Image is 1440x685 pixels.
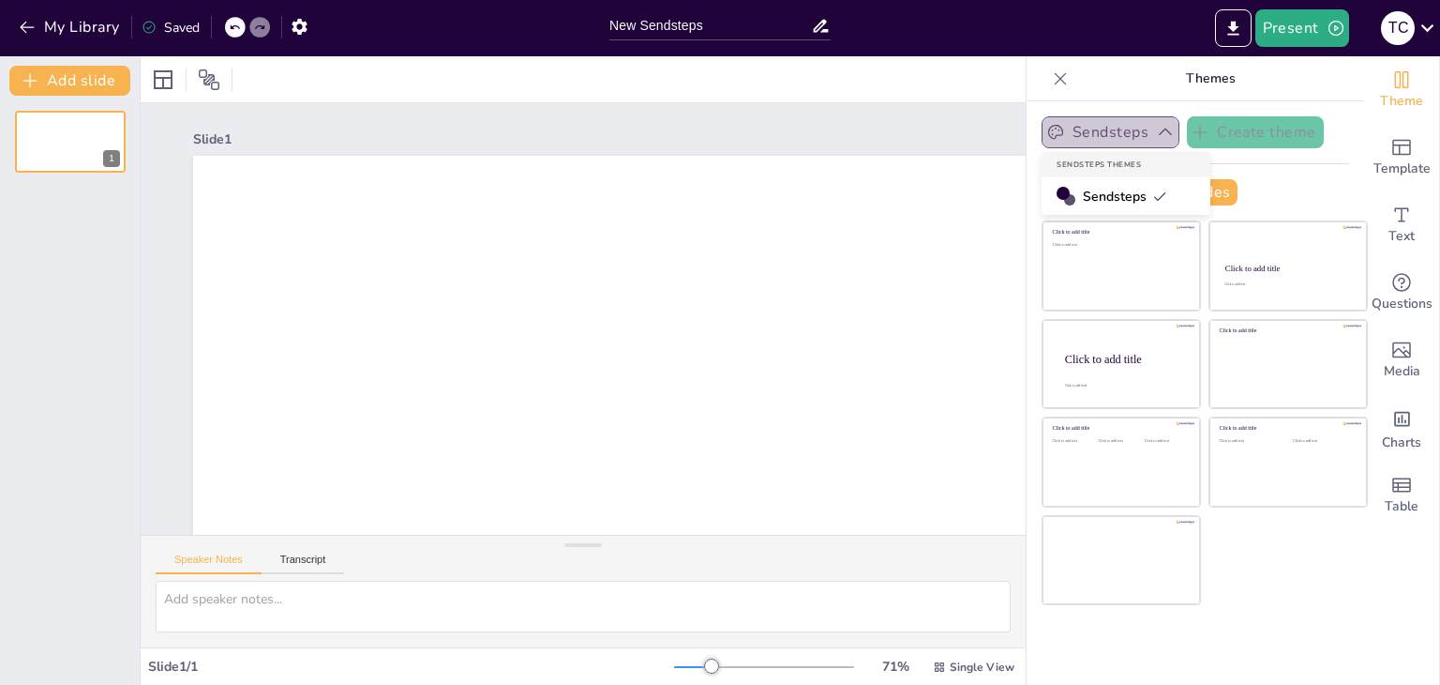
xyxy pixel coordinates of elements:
[1053,439,1095,444] div: Click to add text
[1364,462,1439,529] div: Add a table
[1053,243,1187,248] div: Click to add text
[193,130,1268,148] div: Slide 1
[1255,9,1349,47] button: Present
[1042,152,1210,177] div: Sendsteps Themes
[1373,159,1431,179] span: Template
[1065,383,1183,387] div: Click to add body
[156,554,262,574] button: Speaker Notes
[262,554,345,574] button: Transcript
[1364,259,1439,327] div: Get real-time input from your audience
[1381,11,1415,45] div: Т С
[14,12,127,42] button: My Library
[1099,439,1141,444] div: Click to add text
[1372,294,1432,314] span: Questions
[1083,188,1167,205] span: Sendsteps
[1220,439,1279,444] div: Click to add text
[1364,56,1439,124] div: Change the overall theme
[1388,226,1415,247] span: Text
[1382,433,1421,453] span: Charts
[609,12,811,39] input: Insert title
[1293,439,1352,444] div: Click to add text
[1042,116,1179,148] button: Sendsteps
[1053,229,1187,236] div: Click to add title
[1364,327,1439,394] div: Add images, graphics, shapes or video
[142,19,200,37] div: Saved
[1220,327,1354,334] div: Click to add title
[873,658,918,676] div: 71 %
[1075,56,1345,101] p: Themes
[1065,352,1185,365] div: Click to add title
[1384,361,1420,382] span: Media
[1053,425,1187,432] div: Click to add title
[1215,9,1252,47] button: Export to PowerPoint
[103,150,120,167] div: 1
[148,65,178,95] div: Layout
[1364,191,1439,259] div: Add text boxes
[15,111,126,173] div: 1
[1381,9,1415,47] button: Т С
[198,68,220,91] span: Position
[1380,91,1423,112] span: Theme
[1385,496,1418,517] span: Table
[148,658,674,676] div: Slide 1 / 1
[1187,116,1324,148] button: Create theme
[1364,124,1439,191] div: Add ready made slides
[9,66,130,96] button: Add slide
[1224,282,1349,286] div: Click to add text
[950,660,1014,675] span: Single View
[1145,439,1187,444] div: Click to add text
[1364,394,1439,462] div: Add charts and graphs
[1225,264,1350,273] div: Click to add title
[1220,425,1354,432] div: Click to add title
